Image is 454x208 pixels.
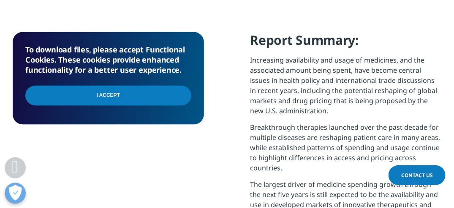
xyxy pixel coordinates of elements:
input: I Accept [25,86,191,106]
p: Breakthrough therapies launched over the past decade for multiple diseases are reshaping patient ... [250,123,442,180]
h5: To download files, please accept Functional Cookies. These cookies provide enhanced functionality... [25,45,191,75]
span: Contact Us [401,172,433,179]
button: Open Preferences [5,183,26,204]
p: Increasing availability and usage of medicines, and the associated amount being spent, have becom... [250,55,442,123]
a: Contact Us [389,165,446,185]
h4: Report Summary: [250,32,442,55]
